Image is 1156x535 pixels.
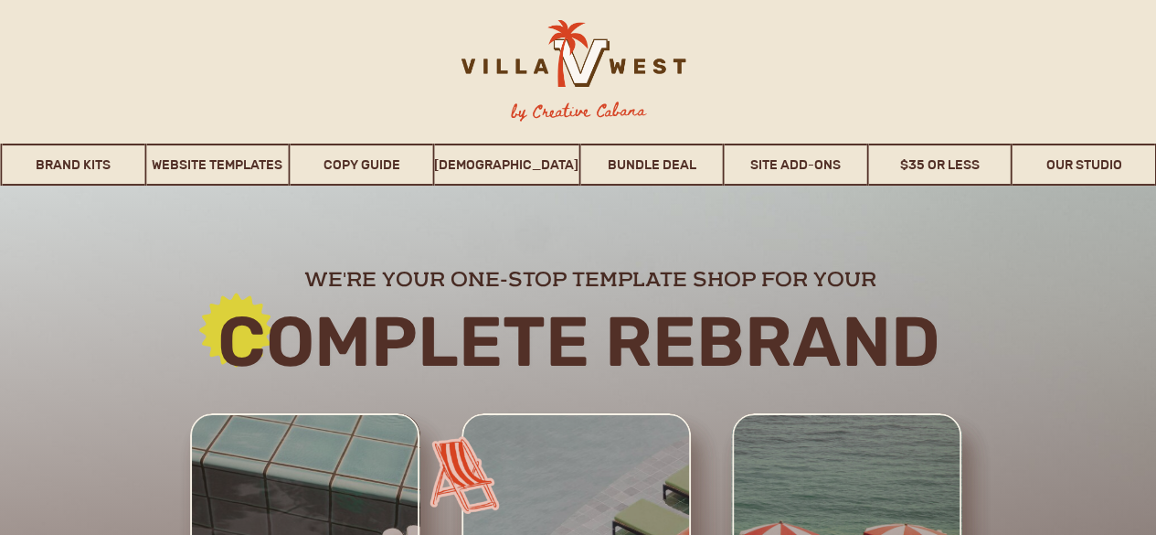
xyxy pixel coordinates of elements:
[1013,144,1155,186] a: Our Studio
[580,144,723,186] a: Bundle Deal
[291,144,433,186] a: Copy Guide
[85,305,1073,379] h2: Complete rebrand
[146,144,289,186] a: Website Templates
[725,144,867,186] a: Site Add-Ons
[175,266,1007,289] h2: we're your one-stop template shop for your
[434,144,578,186] a: [DEMOGRAPHIC_DATA]
[495,98,661,125] h3: by Creative Cabana
[3,144,145,186] a: Brand Kits
[868,144,1011,186] a: $35 or Less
